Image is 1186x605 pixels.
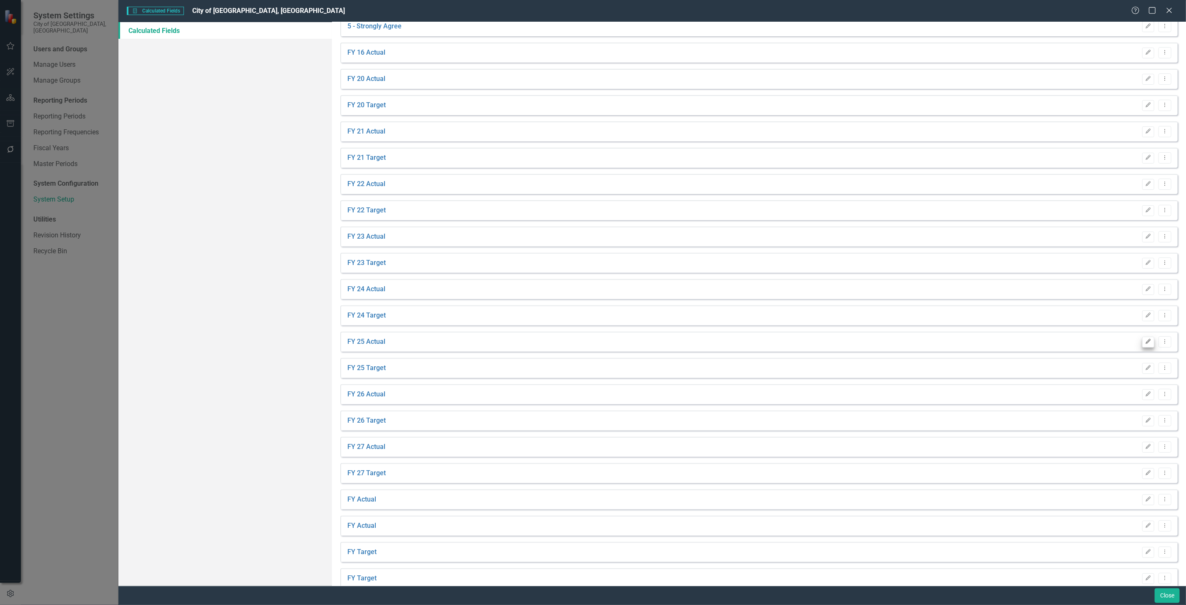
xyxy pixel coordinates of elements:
[347,521,376,531] a: FY Actual
[347,74,385,84] a: FY 20 Actual
[347,469,386,478] a: FY 27 Target
[347,179,385,189] a: FY 22 Actual
[347,22,402,31] a: 5 - Strongly Agree
[347,101,386,110] a: FY 20 Target
[347,547,377,557] a: FY Target
[347,416,386,426] a: FY 26 Target
[347,390,385,399] a: FY 26 Actual
[347,363,386,373] a: FY 25 Target
[347,258,386,268] a: FY 23 Target
[347,337,385,347] a: FY 25 Actual
[347,206,386,215] a: FY 22 Target
[347,127,385,136] a: FY 21 Actual
[1155,588,1180,603] button: Close
[118,22,332,39] a: Calculated Fields
[347,153,386,163] a: FY 21 Target
[192,7,345,15] span: City of [GEOGRAPHIC_DATA], [GEOGRAPHIC_DATA]
[347,311,386,320] a: FY 24 Target
[347,285,385,294] a: FY 24 Actual
[347,442,385,452] a: FY 27 Actual
[347,232,385,242] a: FY 23 Actual
[127,7,183,15] span: Calculated Fields
[347,48,385,58] a: FY 16 Actual
[347,574,377,583] a: FY Target
[347,495,376,504] a: FY Actual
